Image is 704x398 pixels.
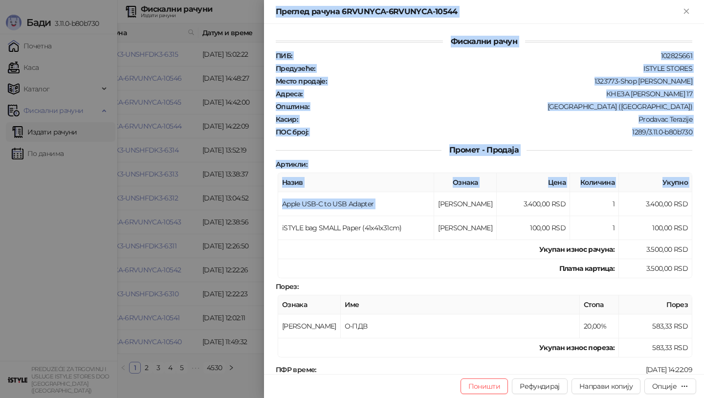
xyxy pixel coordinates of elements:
th: Количина [570,173,619,192]
button: Опције [644,378,696,394]
strong: Укупан износ рачуна : [539,245,615,254]
strong: ПИБ : [276,51,292,60]
strong: ПОС број : [276,128,308,136]
div: 1289/3.11.0-b80b730 [309,128,693,136]
td: 100,00 RSD [619,216,692,240]
div: 1323773-Shop [PERSON_NAME] [328,77,693,86]
strong: Укупан износ пореза: [539,343,615,352]
th: Име [341,295,580,314]
span: Направи копију [579,382,633,391]
div: 102825661 [293,51,693,60]
td: 3.500,00 RSD [619,240,692,259]
strong: Порез : [276,282,298,291]
span: Фискални рачун [443,37,525,46]
strong: Адреса : [276,89,303,98]
strong: Место продаје : [276,77,327,86]
th: Ознака [434,173,497,192]
td: [PERSON_NAME] [434,192,497,216]
button: Направи копију [572,378,640,394]
td: 3.400,00 RSD [497,192,570,216]
div: Prodavac Terazije [299,115,693,124]
button: Close [681,6,692,18]
th: Назив [278,173,434,192]
td: О-ПДВ [341,314,580,338]
strong: Касир : [276,115,298,124]
td: 20,00% [580,314,619,338]
td: [PERSON_NAME] [434,216,497,240]
td: 1 [570,192,619,216]
strong: Општина : [276,102,309,111]
span: Промет - Продаја [441,145,527,155]
th: Укупно [619,173,692,192]
td: 3.400,00 RSD [619,192,692,216]
td: 1 [570,216,619,240]
td: iSTYLE bag SMALL Paper (41x41x31cm) [278,216,434,240]
button: Рефундирај [512,378,568,394]
td: Apple USB-C to USB Adapter [278,192,434,216]
th: Цена [497,173,570,192]
div: Преглед рачуна 6RVUNYCA-6RVUNYCA-10544 [276,6,681,18]
strong: Предузеће : [276,64,315,73]
strong: Артикли : [276,160,307,169]
th: Ознака [278,295,341,314]
td: 583,33 RSD [619,338,692,357]
td: 100,00 RSD [497,216,570,240]
div: [GEOGRAPHIC_DATA] ([GEOGRAPHIC_DATA]) [310,102,693,111]
strong: Платна картица : [559,264,615,273]
div: ISTYLE STORES [316,64,693,73]
div: КНЕЗА [PERSON_NAME] 17 [304,89,693,98]
div: [DATE] 14:22:09 [317,365,693,374]
button: Поништи [461,378,508,394]
td: [PERSON_NAME] [278,314,341,338]
td: 3.500,00 RSD [619,259,692,278]
th: Стопа [580,295,619,314]
td: 583,33 RSD [619,314,692,338]
div: Опције [652,382,677,391]
strong: ПФР време : [276,365,316,374]
th: Порез [619,295,692,314]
